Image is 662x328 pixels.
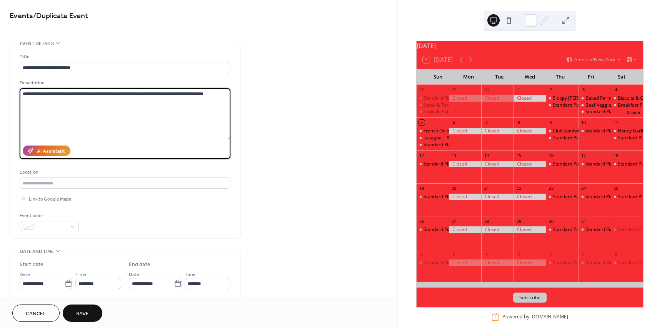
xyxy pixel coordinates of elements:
[129,271,139,279] span: Date
[585,226,631,233] div: Standard Pizza Menu
[451,87,457,93] div: 29
[484,87,489,93] div: 30
[417,161,449,167] div: Standard Pizza Menu
[514,69,545,85] div: Wed
[516,152,522,158] div: 15
[481,95,514,102] div: Closed
[423,69,454,85] div: Sun
[514,128,546,134] div: Closed
[579,128,611,134] div: Standard Pizza Menu
[417,109,449,115] div: Teriyaki Pork | $13.50
[20,261,43,269] div: Start date
[548,152,554,158] div: 16
[451,218,457,224] div: 27
[611,226,643,233] div: Standard Pizza Menu
[424,259,469,266] div: Standard Pizza Menu
[624,109,643,115] button: 3 more
[419,218,425,224] div: 26
[514,259,546,266] div: Closed
[585,194,631,200] div: Standard Pizza Menu
[516,120,522,126] div: 8
[484,120,489,126] div: 7
[581,120,587,126] div: 10
[419,186,425,191] div: 19
[553,128,604,134] div: Club Sandwich | $11.00
[449,259,481,266] div: Closed
[579,109,611,115] div: Standard Pizza Menu
[419,152,425,158] div: 12
[581,218,587,224] div: 31
[451,120,457,126] div: 6
[585,102,640,109] div: Beef Veggie Soup | $8.50
[417,102,449,109] div: Steak & Tatertot Casserole | $ 10.25
[20,79,229,87] div: Description
[548,186,554,191] div: 23
[574,57,615,62] span: America/New_York
[417,142,449,148] div: Standard Pizza Menu
[613,87,619,93] div: 4
[451,251,457,257] div: 3
[553,194,598,200] div: Standard Pizza Menu
[10,8,33,23] a: Events
[484,69,515,85] div: Tue
[33,8,88,23] span: / Duplicate Event
[417,259,449,266] div: Standard Pizza Menu
[419,120,425,126] div: 5
[546,95,578,102] div: Sloppy Joe Sandwich | $9.25
[424,194,469,200] div: Standard Pizza Menu
[613,120,619,126] div: 11
[424,226,469,233] div: Standard Pizza Menu
[579,226,611,233] div: Standard Pizza Menu
[611,194,643,200] div: Standard Pizza Menu
[76,310,89,318] span: Save
[20,40,54,48] span: Event details
[419,251,425,257] div: 2
[553,259,598,266] div: Standard Pizza Menu
[449,128,481,134] div: Closed
[530,314,568,320] a: [DOMAIN_NAME]
[553,135,598,141] div: Standard Pizza Menu
[611,95,643,102] div: Biscuits & Gravy
[451,152,457,158] div: 13
[417,135,449,141] div: Lasagna | $10.25
[12,305,60,322] button: Cancel
[579,259,611,266] div: Standard Pizza Menu
[581,251,587,257] div: 7
[502,314,568,320] div: Powered by
[484,218,489,224] div: 28
[579,161,611,167] div: Standard Pizza Menu
[585,161,631,167] div: Standard Pizza Menu
[514,161,546,167] div: Closed
[548,87,554,93] div: 2
[618,102,651,109] div: Breakfast Pizza
[23,146,70,156] button: AI Assistant
[553,102,598,109] div: Standard Pizza Menu
[579,95,611,102] div: Baked Parmesan Chicken | $12.75
[581,87,587,93] div: 3
[611,161,643,167] div: Standard Pizza Menu
[611,135,643,141] div: Standard Pizza Menu
[449,161,481,167] div: Closed
[484,186,489,191] div: 21
[606,69,637,85] div: Sat
[75,271,86,279] span: Time
[546,194,578,200] div: Standard Pizza Menu
[424,128,495,134] div: French Onion Pork Chop | $13.50
[579,194,611,200] div: Standard Pizza Menu
[26,310,46,318] span: Cancel
[419,87,425,93] div: 28
[129,261,150,269] div: End date
[424,109,471,115] div: Teriyaki Pork | $13.50
[548,218,554,224] div: 30
[20,248,54,256] span: Date and time
[546,259,578,266] div: Standard Pizza Menu
[29,195,71,203] span: Link to Google Maps
[449,95,481,102] div: Closed
[546,226,578,233] div: Standard Pizza Menu
[451,186,457,191] div: 20
[585,128,631,134] div: Standard Pizza Menu
[484,152,489,158] div: 14
[417,95,449,102] div: Standard Pizza Menu
[613,152,619,158] div: 18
